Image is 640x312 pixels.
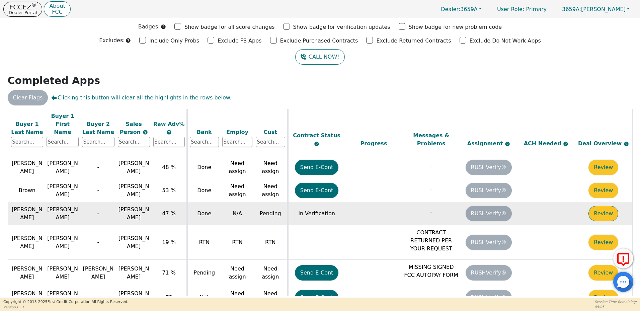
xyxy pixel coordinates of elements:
[256,128,285,136] div: Cust
[162,164,176,170] span: 48 %
[441,6,460,12] span: Dealer:
[11,137,43,147] input: Search...
[49,3,65,9] p: About
[222,137,252,147] input: Search...
[221,225,254,260] td: RTN
[9,10,37,15] p: Dealer Portal
[47,112,79,136] div: Buyer 1 First Name
[441,6,478,12] span: 3659A
[404,208,458,216] p: -
[45,225,80,260] td: [PERSON_NAME]
[497,6,524,12] span: User Role :
[295,183,339,198] button: Send E-Cont
[45,260,80,286] td: [PERSON_NAME]
[555,4,637,14] button: 3659A:[PERSON_NAME]
[187,286,221,309] td: N/A
[404,185,458,193] p: -
[118,290,149,305] span: [PERSON_NAME]
[347,140,401,148] div: Progress
[190,137,219,147] input: Search...
[118,206,149,221] span: [PERSON_NAME]
[221,156,254,179] td: Need assign
[293,23,390,31] p: Show badge for verification updates
[221,286,254,309] td: Need assign
[187,179,221,202] td: Done
[82,120,114,136] div: Buyer 2 Last Name
[9,286,45,309] td: [PERSON_NAME]
[595,304,637,309] p: 45:05
[404,132,458,148] div: Messages & Problems
[562,6,581,12] span: 3659A:
[82,137,114,147] input: Search...
[45,202,80,225] td: [PERSON_NAME]
[524,140,563,147] span: ACH Needed
[11,120,43,136] div: Buyer 1 Last Name
[9,225,45,260] td: [PERSON_NAME]
[9,4,37,10] p: FCCEZ
[187,202,221,225] td: Done
[31,2,36,8] sup: ®
[222,128,252,136] div: Employ
[404,162,458,170] p: -
[80,225,116,260] td: -
[9,156,45,179] td: [PERSON_NAME]
[162,239,176,245] span: 19 %
[295,160,339,175] button: Send E-Cont
[578,140,629,147] span: Deal Overview
[376,37,451,45] p: Exclude Returned Contracts
[118,137,150,147] input: Search...
[218,37,262,45] p: Exclude FS Apps
[490,3,553,16] p: Primary
[187,260,221,286] td: Pending
[293,132,340,139] span: Contract Status
[120,121,143,135] span: Sales Person
[470,37,541,45] p: Exclude Do Not Work Apps
[467,140,505,147] span: Assignment
[3,2,42,17] button: FCCEZ®Dealer Portal
[409,23,502,31] p: Show badge for new problem code
[3,299,128,305] p: Copyright © 2015- 2025 First Credit Corporation.
[118,183,149,198] span: [PERSON_NAME]
[295,265,339,281] button: Send E-Cont
[588,290,618,305] button: Review
[613,248,633,268] button: Report Error to FCC
[47,137,79,147] input: Search...
[254,260,288,286] td: Need assign
[254,225,288,260] td: RTN
[149,37,199,45] p: Include Only Probs
[8,75,100,86] strong: Completed Apps
[254,286,288,309] td: Need assign
[254,202,288,225] td: Pending
[280,37,358,45] p: Exclude Purchased Contracts
[162,187,176,193] span: 53 %
[118,265,149,280] span: [PERSON_NAME]
[588,235,618,250] button: Review
[162,269,176,276] span: 71 %
[138,23,160,31] p: Badges:
[490,3,553,16] a: User Role: Primary
[562,6,626,12] span: [PERSON_NAME]
[221,202,254,225] td: N/A
[254,156,288,179] td: Need assign
[404,263,458,279] p: MISSING SIGNED FCC AUTOPAY FORM
[221,179,254,202] td: Need assign
[9,179,45,202] td: Brown
[434,4,489,14] button: Dealer:3659A
[295,49,344,65] a: CALL NOW!
[45,179,80,202] td: [PERSON_NAME]
[80,286,116,309] td: -
[80,179,116,202] td: -
[187,225,221,260] td: RTN
[595,299,637,304] p: Session Time Remaining:
[256,137,285,147] input: Search...
[51,94,231,102] span: Clicking this button will clear all the highlights in the rows below.
[153,121,185,127] span: Raw Adv%
[404,229,458,253] p: CONTRACT RETURNED PER YOUR REQUEST
[588,183,618,198] button: Review
[288,202,345,225] td: In Verification
[184,23,275,31] p: Show badge for all score changes
[190,128,219,136] div: Bank
[80,202,116,225] td: -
